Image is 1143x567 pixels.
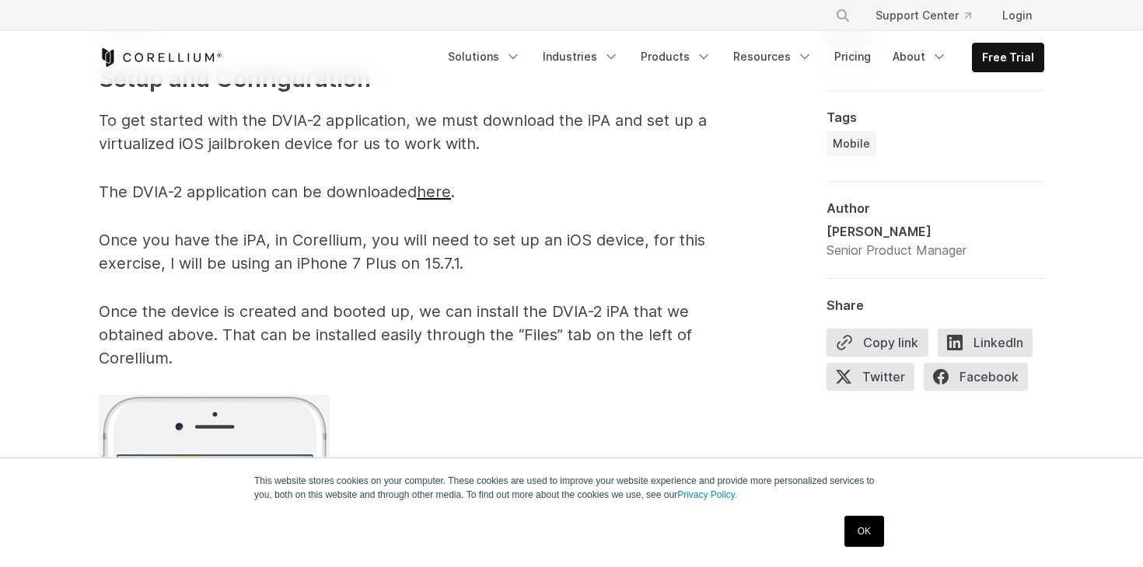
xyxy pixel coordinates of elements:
div: Tags [827,110,1044,125]
span: Twitter [827,363,914,391]
a: Twitter [827,363,924,397]
p: Once you have the iPA, in Corellium, you will need to set up an iOS device, for this exercise, I ... [99,228,721,275]
a: Mobile [827,131,876,156]
a: About [883,43,956,71]
a: LinkedIn [938,329,1042,363]
a: Support Center [863,2,984,30]
a: Industries [533,43,628,71]
a: Resources [724,43,822,71]
div: Senior Product Manager [827,241,966,259]
a: OK [844,516,884,547]
a: Login [990,2,1044,30]
p: The DVIA-2 application can be downloaded . [99,180,721,203]
p: To get started with the DVIA-2 application, we must download the iPA and set up a virtualized iOS... [99,109,721,155]
div: Navigation Menu [439,43,1044,72]
span: LinkedIn [938,329,1033,357]
a: here [417,183,451,201]
p: This website stores cookies on your computer. These cookies are used to improve your website expe... [254,474,889,502]
a: Corellium Home [99,48,222,67]
div: Navigation Menu [816,2,1044,30]
div: Author [827,200,1044,216]
div: Share [827,297,1044,313]
p: Once the device is created and booted up, we can install the DVIA-2 iPA that we obtained above. T... [99,300,721,370]
a: Solutions [439,43,530,71]
button: Search [829,2,857,30]
div: [PERSON_NAME] [827,222,966,241]
a: Privacy Policy. [677,489,737,500]
span: Facebook [924,363,1028,391]
a: Free Trial [973,43,1043,71]
button: Copy link [827,329,928,357]
span: Mobile [833,136,870,151]
a: Facebook [924,363,1037,397]
a: Products [631,43,721,71]
a: Pricing [825,43,880,71]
